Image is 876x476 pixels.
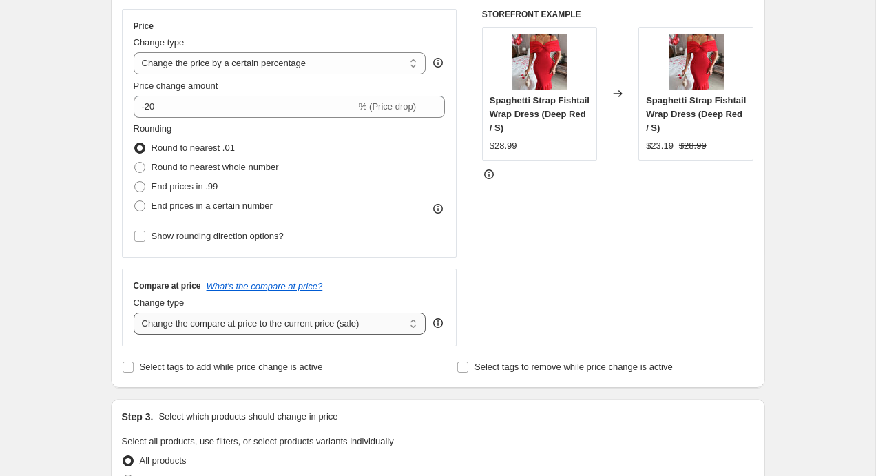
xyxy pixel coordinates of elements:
[152,162,279,172] span: Round to nearest whole number
[134,280,201,291] h3: Compare at price
[679,139,707,153] strike: $28.99
[646,139,674,153] div: $23.19
[134,298,185,308] span: Change type
[490,95,590,133] span: Spaghetti Strap Fishtail Wrap Dress (Deep Red / S)
[207,281,323,291] button: What's the compare at price?
[152,200,273,211] span: End prices in a certain number
[140,455,187,466] span: All products
[134,123,172,134] span: Rounding
[646,95,746,133] span: Spaghetti Strap Fishtail Wrap Dress (Deep Red / S)
[431,316,445,330] div: help
[152,143,235,153] span: Round to nearest .01
[134,37,185,48] span: Change type
[359,101,416,112] span: % (Price drop)
[140,362,323,372] span: Select tags to add while price change is active
[152,181,218,192] span: End prices in .99
[134,81,218,91] span: Price change amount
[122,436,394,446] span: Select all products, use filters, or select products variants individually
[490,139,517,153] div: $28.99
[134,21,154,32] h3: Price
[134,96,356,118] input: -15
[158,410,337,424] p: Select which products should change in price
[152,231,284,241] span: Show rounding direction options?
[431,56,445,70] div: help
[122,410,154,424] h2: Step 3.
[482,9,754,20] h6: STOREFRONT EXAMPLE
[512,34,567,90] img: e49ee3d1-96eb-4634-9cea-a2f3f94027e3-Max_80x.jpg
[474,362,673,372] span: Select tags to remove while price change is active
[669,34,724,90] img: e49ee3d1-96eb-4634-9cea-a2f3f94027e3-Max_80x.jpg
